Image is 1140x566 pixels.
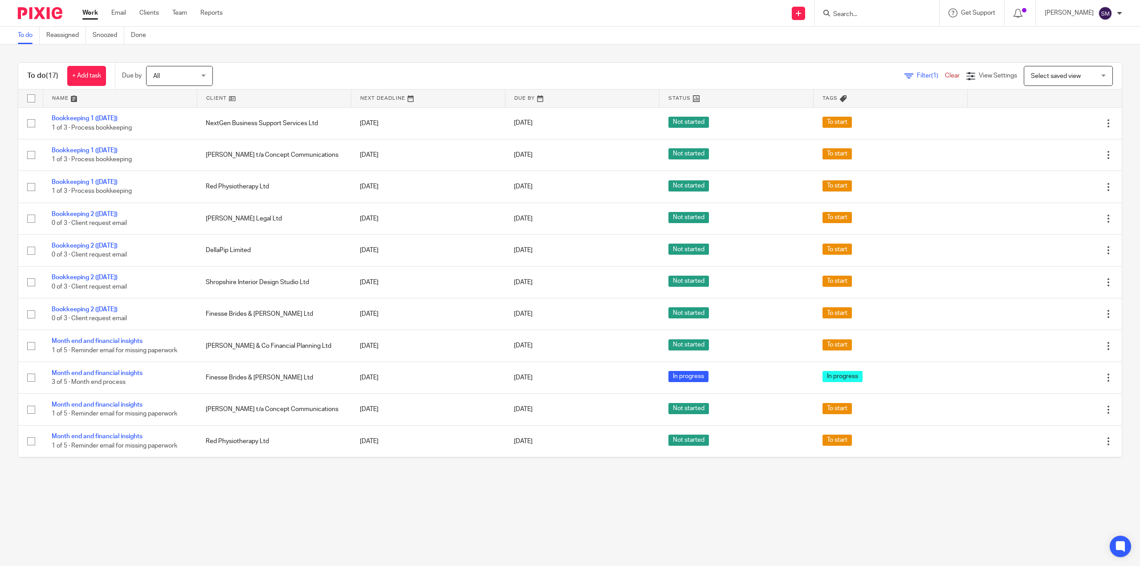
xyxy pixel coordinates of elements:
[139,8,159,17] a: Clients
[668,403,709,414] span: Not started
[52,243,118,249] a: Bookkeeping 2 ([DATE])
[668,180,709,191] span: Not started
[82,8,98,17] a: Work
[822,307,852,318] span: To start
[822,148,852,159] span: To start
[111,8,126,17] a: Email
[122,71,142,80] p: Due by
[197,457,351,489] td: NextGen Business Support Services Ltd
[822,117,852,128] span: To start
[197,298,351,330] td: Finesse Brides & [PERSON_NAME] Ltd
[1031,73,1081,79] span: Select saved view
[822,435,852,446] span: To start
[514,152,533,158] span: [DATE]
[822,212,852,223] span: To start
[52,402,142,408] a: Month end and financial insights
[668,339,709,350] span: Not started
[52,220,127,226] span: 0 of 3 · Client request email
[18,27,40,44] a: To do
[822,180,852,191] span: To start
[822,244,852,255] span: To start
[351,235,505,266] td: [DATE]
[52,347,177,354] span: 1 of 5 · Reminder email for missing paperwork
[351,139,505,171] td: [DATE]
[668,117,709,128] span: Not started
[197,394,351,425] td: [PERSON_NAME] t/a Concept Communications
[668,276,709,287] span: Not started
[52,338,142,344] a: Month end and financial insights
[52,443,177,449] span: 1 of 5 · Reminder email for missing paperwork
[52,379,126,385] span: 3 of 5 · Month end process
[514,279,533,285] span: [DATE]
[46,72,58,79] span: (17)
[514,343,533,349] span: [DATE]
[917,73,945,79] span: Filter
[197,425,351,457] td: Red Physiotherapy Ltd
[131,27,153,44] a: Done
[197,330,351,362] td: [PERSON_NAME] & Co Financial Planning Ltd
[52,284,127,290] span: 0 of 3 · Client request email
[822,339,852,350] span: To start
[18,7,62,19] img: Pixie
[52,306,118,313] a: Bookkeeping 2 ([DATE])
[52,115,118,122] a: Bookkeeping 1 ([DATE])
[668,148,709,159] span: Not started
[197,203,351,234] td: [PERSON_NAME] Legal Ltd
[351,457,505,489] td: [DATE]
[822,371,863,382] span: In progress
[514,183,533,190] span: [DATE]
[197,362,351,393] td: Finesse Brides & [PERSON_NAME] Ltd
[52,274,118,281] a: Bookkeeping 2 ([DATE])
[1098,6,1112,20] img: svg%3E
[197,107,351,139] td: NextGen Business Support Services Ltd
[197,171,351,203] td: Red Physiotherapy Ltd
[52,156,132,163] span: 1 of 3 · Process bookkeeping
[351,362,505,393] td: [DATE]
[668,212,709,223] span: Not started
[822,403,852,414] span: To start
[832,11,912,19] input: Search
[52,179,118,185] a: Bookkeeping 1 ([DATE])
[822,276,852,287] span: To start
[668,244,709,255] span: Not started
[931,73,938,79] span: (1)
[200,8,223,17] a: Reports
[668,371,708,382] span: In progress
[52,252,127,258] span: 0 of 3 · Client request email
[514,247,533,253] span: [DATE]
[351,394,505,425] td: [DATE]
[514,438,533,444] span: [DATE]
[514,311,533,317] span: [DATE]
[93,27,124,44] a: Snoozed
[668,435,709,446] span: Not started
[351,107,505,139] td: [DATE]
[52,188,132,195] span: 1 of 3 · Process bookkeeping
[961,10,995,16] span: Get Support
[52,147,118,154] a: Bookkeeping 1 ([DATE])
[514,406,533,412] span: [DATE]
[52,433,142,440] a: Month end and financial insights
[27,71,58,81] h1: To do
[668,307,709,318] span: Not started
[351,203,505,234] td: [DATE]
[52,125,132,131] span: 1 of 3 · Process bookkeeping
[514,120,533,126] span: [DATE]
[46,27,86,44] a: Reassigned
[67,66,106,86] a: + Add task
[52,315,127,322] span: 0 of 3 · Client request email
[514,375,533,381] span: [DATE]
[1045,8,1094,17] p: [PERSON_NAME]
[822,96,838,101] span: Tags
[197,139,351,171] td: [PERSON_NAME] t/a Concept Communications
[197,235,351,266] td: DellaPip Limited
[351,171,505,203] td: [DATE]
[351,266,505,298] td: [DATE]
[351,298,505,330] td: [DATE]
[172,8,187,17] a: Team
[52,370,142,376] a: Month end and financial insights
[52,411,177,417] span: 1 of 5 · Reminder email for missing paperwork
[197,266,351,298] td: Shropshire Interior Design Studio Ltd
[945,73,960,79] a: Clear
[979,73,1017,79] span: View Settings
[153,73,160,79] span: All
